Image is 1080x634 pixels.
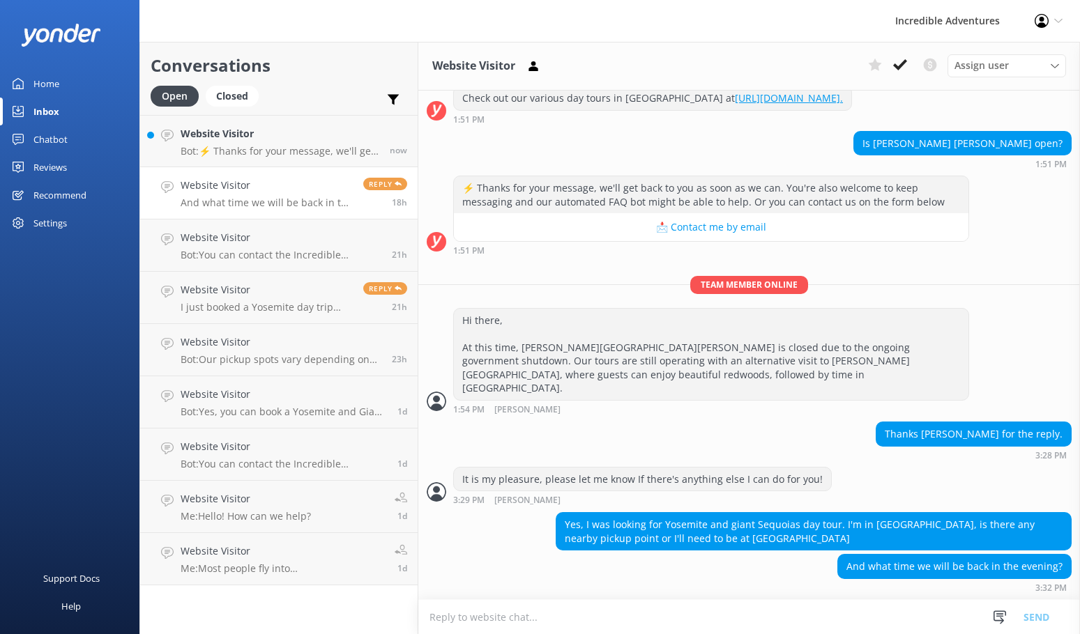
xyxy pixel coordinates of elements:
div: Yes, I was looking for Yosemite and giant Sequoias day tour. I'm in [GEOGRAPHIC_DATA], is there a... [556,513,1071,550]
div: Oct 08 2025 12:54pm (UTC -07:00) America/Los_Angeles [453,404,969,415]
strong: 3:29 PM [453,496,485,505]
div: Oct 08 2025 02:32pm (UTC -07:00) America/Los_Angeles [837,582,1072,592]
h4: Website Visitor [181,178,353,193]
a: Website VisitorI just booked a Yosemite day trip tour, and I'm wondering if there is an alternate... [140,272,418,324]
a: Website VisitorBot:You can contact the Incredible Adventures team at [PHONE_NUMBER], or by emaili... [140,219,418,272]
span: Oct 09 2025 08:55am (UTC -07:00) America/Los_Angeles [390,144,407,156]
div: Oct 08 2025 12:51pm (UTC -07:00) America/Los_Angeles [453,245,969,255]
div: Thanks [PERSON_NAME] for the reply. [876,422,1071,446]
div: Assign User [948,54,1066,77]
div: Closed [206,86,259,107]
a: Closed [206,88,266,103]
span: Oct 07 2025 12:18pm (UTC -07:00) America/Los_Angeles [397,562,407,574]
h4: Website Visitor [181,387,387,402]
div: And what time we will be back in the evening? [838,555,1071,578]
span: Team member online [690,276,808,293]
div: Reviews [33,153,67,181]
span: Assign user [954,58,1009,73]
div: Check out our various day tours in [GEOGRAPHIC_DATA] at [454,86,851,110]
span: Reply [363,282,407,295]
p: Me: Most people fly into [GEOGRAPHIC_DATA]. We are not able to offer pickup at the airport, but d... [181,562,384,575]
div: Oct 08 2025 12:51pm (UTC -07:00) America/Los_Angeles [853,159,1072,169]
p: Bot: ⚡ Thanks for your message, we'll get back to you as soon as we can. You're also welcome to k... [181,145,379,157]
h4: Website Visitor [181,230,381,245]
p: Bot: You can contact the Incredible Adventures team at [PHONE_NUMBER], or by emailing [EMAIL_ADDR... [181,458,387,470]
button: 📩 Contact me by email [454,213,968,241]
span: Oct 07 2025 09:27pm (UTC -07:00) America/Los_Angeles [397,458,407,470]
strong: 3:28 PM [1035,451,1067,460]
span: Oct 08 2025 11:17am (UTC -07:00) America/Los_Angeles [392,249,407,261]
strong: 1:51 PM [453,247,485,255]
div: ⚡ Thanks for your message, we'll get back to you as soon as we can. You're also welcome to keep m... [454,176,968,213]
p: Bot: Our pickup spots vary depending on the tour you select. To get the most accurate pickup info... [181,353,381,366]
h4: Website Visitor [181,491,311,507]
p: Me: Hello! How can we help? [181,510,311,523]
div: Help [61,592,81,620]
a: Website VisitorBot:Yes, you can book a Yosemite and Giant Sequoias Day Tour from [GEOGRAPHIC_DATA... [140,376,418,428]
div: Oct 08 2025 02:28pm (UTC -07:00) America/Los_Angeles [876,450,1072,460]
h3: Website Visitor [432,57,515,75]
strong: 1:54 PM [453,405,485,415]
h4: Website Visitor [181,334,381,350]
h4: Website Visitor [181,543,384,559]
a: Open [151,88,206,103]
div: Settings [33,209,67,237]
a: Website VisitorBot:You can contact the Incredible Adventures team at [PHONE_NUMBER], or by emaili... [140,428,418,481]
p: I just booked a Yosemite day trip tour, and I'm wondering if there is an alternate pickup locatio... [181,301,353,314]
h4: Website Visitor [181,439,387,454]
div: Oct 08 2025 12:51pm (UTC -07:00) America/Los_Angeles [453,114,852,124]
h4: Website Visitor [181,282,353,297]
a: [URL][DOMAIN_NAME]. [735,91,843,105]
a: Website VisitorAnd what time we will be back in the evening?Reply18h [140,167,418,219]
a: Website VisitorMe:Hello! How can we help?1d [140,481,418,533]
div: Open [151,86,199,107]
a: Website VisitorMe:Most people fly into [GEOGRAPHIC_DATA]. We are not able to offer pickup at the ... [140,533,418,585]
div: Recommend [33,181,86,209]
div: Hi there, At this time, [PERSON_NAME][GEOGRAPHIC_DATA][PERSON_NAME] is closed due to the ongoing ... [454,309,968,401]
span: Oct 08 2025 10:57am (UTC -07:00) America/Los_Angeles [392,301,407,313]
span: [PERSON_NAME] [494,496,561,505]
div: Oct 08 2025 02:29pm (UTC -07:00) America/Los_Angeles [453,495,832,505]
div: Is [PERSON_NAME] [PERSON_NAME] open? [854,132,1071,155]
span: [PERSON_NAME] [494,405,561,415]
p: Bot: Yes, you can book a Yosemite and Giant Sequoias Day Tour from [GEOGRAPHIC_DATA]. For more in... [181,405,387,418]
strong: 3:32 PM [1035,584,1067,592]
strong: 1:51 PM [453,116,485,124]
strong: 1:51 PM [1035,160,1067,169]
div: Inbox [33,98,59,125]
div: Home [33,70,59,98]
img: yonder-white-logo.png [21,24,101,47]
p: And what time we will be back in the evening? [181,196,353,209]
span: Oct 08 2025 09:44am (UTC -07:00) America/Los_Angeles [392,353,407,365]
div: Chatbot [33,125,68,153]
span: Oct 08 2025 01:56am (UTC -07:00) America/Los_Angeles [397,405,407,417]
a: Website VisitorBot:⚡ Thanks for your message, we'll get back to you as soon as we can. You're als... [140,115,418,167]
h2: Conversations [151,52,407,79]
a: Website VisitorBot:Our pickup spots vary depending on the tour you select. To get the most accura... [140,324,418,376]
span: Oct 07 2025 01:28pm (UTC -07:00) America/Los_Angeles [397,510,407,522]
div: It is my pleasure, please let me know If there's anything else I can do for you! [454,467,831,491]
p: Bot: You can contact the Incredible Adventures team at [PHONE_NUMBER], or by emailing [EMAIL_ADDR... [181,249,381,261]
div: Support Docs [43,564,100,592]
h4: Website Visitor [181,126,379,141]
span: Reply [363,178,407,190]
span: Oct 08 2025 02:32pm (UTC -07:00) America/Los_Angeles [392,196,407,208]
